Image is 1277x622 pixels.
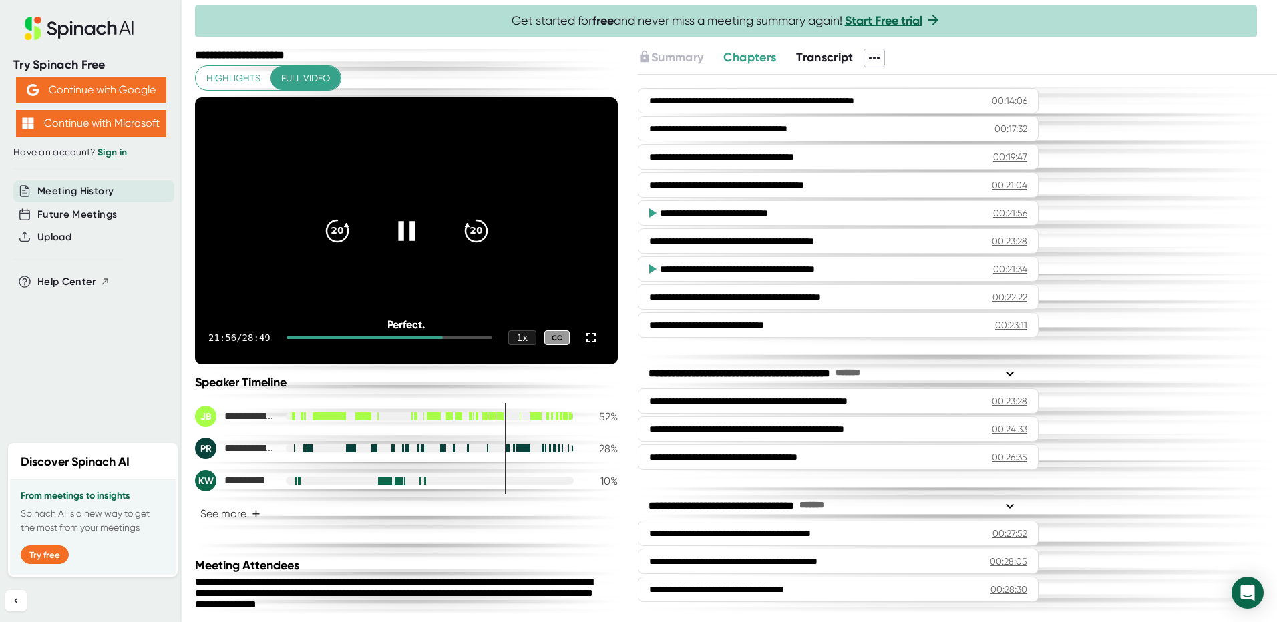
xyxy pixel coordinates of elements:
[5,590,27,611] button: Collapse sidebar
[21,507,165,535] p: Spinach AI is a new way to get the most from your meetings
[990,555,1027,568] div: 00:28:05
[995,318,1027,332] div: 00:23:11
[195,406,216,427] div: JB
[195,502,266,525] button: See more+
[993,206,1027,220] div: 00:21:56
[195,558,621,573] div: Meeting Attendees
[992,450,1027,464] div: 00:26:35
[845,13,922,28] a: Start Free trial
[508,330,536,345] div: 1 x
[37,274,96,290] span: Help Center
[992,527,1027,540] div: 00:27:52
[208,332,270,343] div: 21:56 / 28:49
[195,406,275,427] div: Jennifer Baker
[990,583,1027,596] div: 00:28:30
[1232,577,1264,609] div: Open Intercom Messenger
[584,410,618,423] div: 52 %
[638,49,723,67] div: Upgrade to access
[651,50,703,65] span: Summary
[993,262,1027,276] div: 00:21:34
[723,50,776,65] span: Chapters
[195,438,216,459] div: PR
[37,230,71,245] button: Upload
[544,330,570,346] div: CC
[992,394,1027,408] div: 00:23:28
[796,49,854,67] button: Transcript
[21,453,130,471] h2: Discover Spinach AI
[237,318,575,331] div: Perfect.
[584,442,618,455] div: 28 %
[206,70,260,87] span: Highlights
[270,66,341,91] button: Full video
[512,13,941,29] span: Get started for and never miss a meeting summary again!
[638,49,703,67] button: Summary
[37,184,114,199] button: Meeting History
[992,94,1027,107] div: 00:14:06
[195,470,216,491] div: KW
[13,147,168,159] div: Have an account?
[21,545,69,564] button: Try free
[37,207,117,222] button: Future Meetings
[16,77,166,103] button: Continue with Google
[27,84,39,96] img: Aehbyd4JwY73AAAAAElFTkSuQmCC
[13,57,168,73] div: Try Spinach Free
[592,13,614,28] b: free
[992,290,1027,304] div: 00:22:22
[992,234,1027,248] div: 00:23:28
[252,509,260,519] span: +
[994,122,1027,135] div: 00:17:32
[992,422,1027,436] div: 00:24:33
[195,438,275,459] div: Ponzio, Renee
[796,50,854,65] span: Transcript
[196,66,271,91] button: Highlights
[281,70,330,87] span: Full video
[21,491,165,501] h3: From meetings to insights
[16,110,166,137] button: Continue with Microsoft
[723,49,776,67] button: Chapters
[37,274,110,290] button: Help Center
[98,147,127,158] a: Sign in
[992,178,1027,192] div: 00:21:04
[195,375,618,390] div: Speaker Timeline
[993,150,1027,164] div: 00:19:47
[584,475,618,487] div: 10 %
